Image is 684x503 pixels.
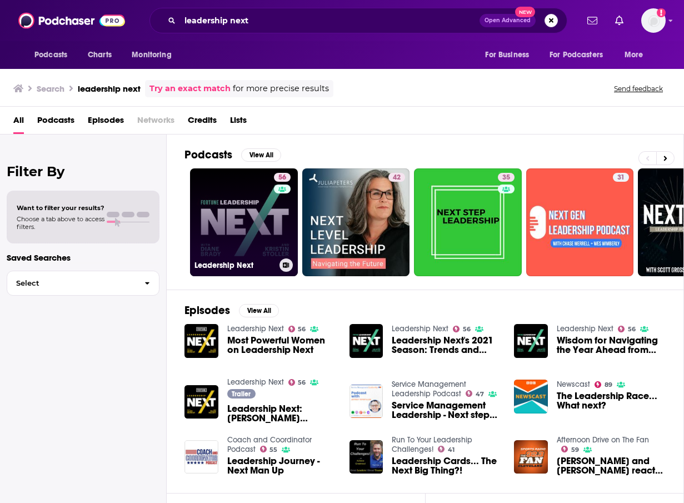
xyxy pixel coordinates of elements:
button: open menu [477,44,543,66]
span: The Leadership Race... What next? [557,391,666,410]
a: Leadership Next [557,324,613,333]
img: Podchaser - Follow, Share and Rate Podcasts [18,10,125,31]
a: Podcasts [37,111,74,134]
span: 56 [463,327,471,332]
span: 42 [393,172,401,183]
span: Choose a tab above to access filters. [17,215,104,231]
button: Show profile menu [641,8,666,33]
div: Search podcasts, credits, & more... [149,8,567,33]
a: 59 [561,446,579,452]
span: 56 [628,327,636,332]
span: Open Advanced [485,18,531,23]
a: 56 [274,173,291,182]
span: [PERSON_NAME] and [PERSON_NAME] react to [PERSON_NAME] [PERSON_NAME] comments on leadership, next... [557,456,666,475]
a: 42 [388,173,405,182]
a: 47 [466,390,484,397]
svg: Add a profile image [657,8,666,17]
span: Most Powerful Women on Leadership Next [227,336,336,355]
a: Coach and Coordinator Podcast [227,435,312,454]
img: Leadership Journey - Next Man Up [184,440,218,474]
span: 41 [448,447,455,452]
button: open menu [617,44,657,66]
h3: Leadership Next [194,261,275,270]
a: 35 [498,173,515,182]
a: Show notifications dropdown [583,11,602,30]
img: Leadership Next's 2021 Season: Trends and Takeaways [350,324,383,358]
a: Leadership Next [227,377,284,387]
img: Leadership Next: Alan Murray Previews Season 1 [184,385,218,419]
a: 55 [260,446,278,452]
span: New [515,7,535,17]
img: Service Management Leadership - Next steps with Asset Register and CMDB [350,385,383,419]
button: open menu [124,44,186,66]
a: Charts [81,44,118,66]
span: 47 [476,392,484,397]
h3: leadership next [78,83,141,94]
button: Send feedback [611,84,666,93]
a: Lists [230,111,247,134]
span: Select [7,280,136,287]
a: Episodes [88,111,124,134]
img: Leadership Cards... The Next Big Thing?! [350,440,383,474]
a: 31 [526,168,634,276]
a: Run To Your Leadership Challenges! [392,435,472,454]
a: Leadership Next: Alan Murray Previews Season 1 [227,404,336,423]
button: open menu [27,44,82,66]
a: Leadership Next [392,324,448,333]
h2: Podcasts [184,148,232,162]
a: Wisdom for Navigating the Year Ahead from Leadership Next [557,336,666,355]
a: 56 [288,379,306,386]
a: Chico and Dustin react to Baker Mayfield's comments on leadership, next opportunity [557,456,666,475]
span: 56 [278,172,286,183]
span: 56 [298,380,306,385]
button: View All [241,148,281,162]
span: for more precise results [233,82,329,95]
span: Charts [88,47,112,63]
a: Service Management Leadership - Next steps with Asset Register and CMDB [392,401,501,420]
a: Leadership Journey - Next Man Up [227,456,336,475]
span: Monitoring [132,47,171,63]
span: Networks [137,111,174,134]
a: EpisodesView All [184,303,279,317]
span: Want to filter your results? [17,204,104,212]
a: PodcastsView All [184,148,281,162]
a: Newscast [557,380,590,389]
a: 56 [618,326,636,332]
a: Leadership Cards... The Next Big Thing?! [392,456,501,475]
a: Leadership Next's 2021 Season: Trends and Takeaways [392,336,501,355]
p: Saved Searches [7,252,159,263]
h2: Filter By [7,163,159,180]
a: Try an exact match [149,82,231,95]
span: Trailer [232,391,251,397]
img: Wisdom for Navigating the Year Ahead from Leadership Next [514,324,548,358]
a: All [13,111,24,134]
button: Open AdvancedNew [480,14,536,27]
img: Most Powerful Women on Leadership Next [184,324,218,358]
span: Logged in as susannahgullette [641,8,666,33]
img: Chico and Dustin react to Baker Mayfield's comments on leadership, next opportunity [514,440,548,474]
img: User Profile [641,8,666,33]
span: Leadership Next: [PERSON_NAME] Previews Season 1 [227,404,336,423]
span: 31 [617,172,625,183]
span: Podcasts [34,47,67,63]
button: View All [239,304,279,317]
a: Leadership Next [227,324,284,333]
a: 41 [438,446,455,452]
a: Credits [188,111,217,134]
span: More [625,47,643,63]
span: For Podcasters [550,47,603,63]
img: The Leadership Race... What next? [514,380,548,414]
a: 31 [613,173,629,182]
